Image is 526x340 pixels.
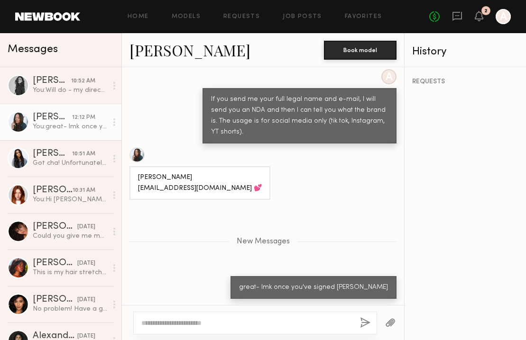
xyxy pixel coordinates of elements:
[33,195,107,204] div: You: Hi [PERSON_NAME]- What's your e-mail ? We often have a need for a hair stylist that is also ...
[33,149,72,159] div: [PERSON_NAME]
[73,186,95,195] div: 10:31 AM
[33,232,107,241] div: Could you give me more information about the work? Location, rate, what will the mood be like? Wi...
[33,113,72,122] div: [PERSON_NAME]
[223,14,260,20] a: Requests
[237,238,290,246] span: New Messages
[324,45,397,54] a: Book model
[33,304,107,313] div: No problem! Have a great shoot and hope to work together soon 🤗
[33,186,73,195] div: [PERSON_NAME]
[77,223,95,232] div: [DATE]
[33,295,77,304] div: [PERSON_NAME]
[138,172,262,194] div: [PERSON_NAME] [EMAIL_ADDRESS][DOMAIN_NAME] 💕
[77,259,95,268] div: [DATE]
[72,150,95,159] div: 10:51 AM
[128,14,149,20] a: Home
[33,259,77,268] div: [PERSON_NAME]
[33,76,71,86] div: [PERSON_NAME]
[172,14,201,20] a: Models
[283,14,322,20] a: Job Posts
[324,41,397,60] button: Book model
[33,122,107,131] div: You: great- lmk once you've signed [PERSON_NAME]
[33,222,77,232] div: [PERSON_NAME]
[211,94,388,138] div: If you send me your full legal name and e-mail, I will send you an NDA and then I can tell you wh...
[345,14,382,20] a: Favorites
[71,77,95,86] div: 10:52 AM
[33,86,107,95] div: You: Will do - my director is working on the schedule now and will have an update by EOD
[484,9,488,14] div: 2
[72,113,95,122] div: 12:12 PM
[412,46,518,57] div: History
[496,9,511,24] a: A
[239,282,388,293] div: great- lmk once you've signed [PERSON_NAME]
[77,295,95,304] div: [DATE]
[412,79,518,85] div: REQUESTS
[129,40,250,60] a: [PERSON_NAME]
[33,159,107,168] div: Got cha! Unfortunately, I was on hold for another job that confirmed booking :/ I hope to be able...
[33,268,107,277] div: This is my hair stretched out a little bit more- but if it’s still too short I understand [PERSON...
[8,44,58,55] span: Messages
